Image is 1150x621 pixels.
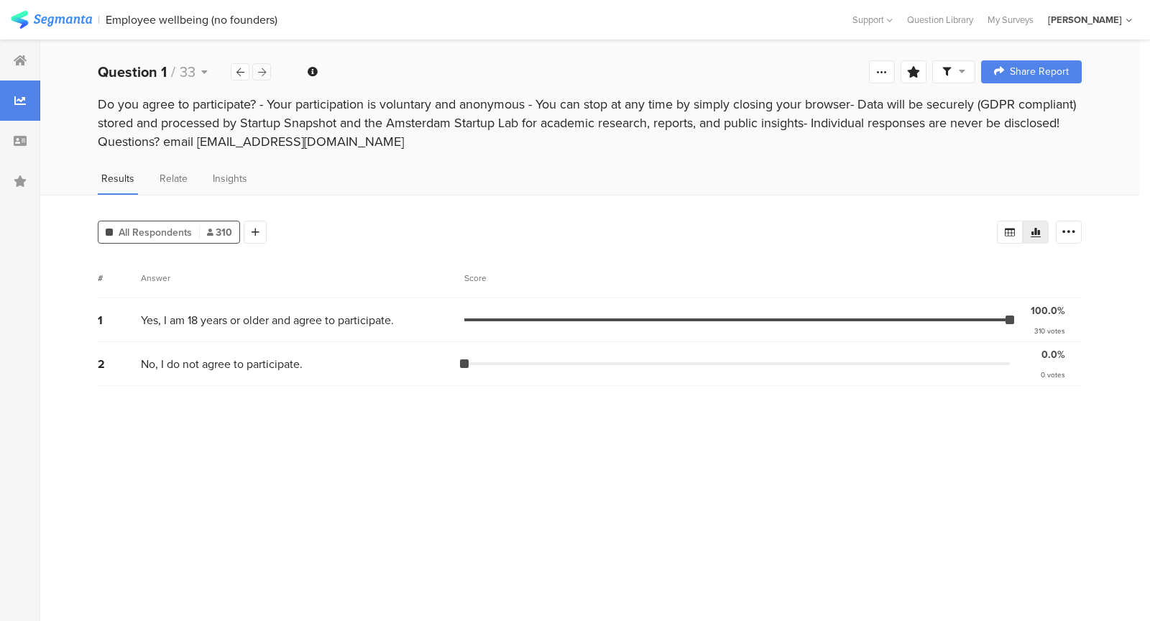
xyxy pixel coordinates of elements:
span: 33 [180,61,195,83]
span: No, I do not agree to participate. [141,356,303,372]
span: Relate [160,171,188,186]
div: | [98,11,100,28]
div: 0 votes [1041,369,1065,380]
div: Employee wellbeing (no founders) [106,13,277,27]
b: Question 1 [98,61,167,83]
div: 0.0% [1041,347,1065,362]
a: My Surveys [980,13,1041,27]
div: Do you agree to participate? - Your participation is voluntary and anonymous - You can stop at an... [98,95,1082,151]
div: 100.0% [1031,303,1065,318]
span: 310 [207,225,232,240]
span: / [171,61,175,83]
span: Insights [213,171,247,186]
img: segmanta logo [11,11,92,29]
div: [PERSON_NAME] [1048,13,1122,27]
div: Score [464,272,494,285]
div: 2 [98,356,141,372]
a: Question Library [900,13,980,27]
span: Share Report [1010,67,1069,77]
div: Answer [141,272,170,285]
div: Support [852,9,893,31]
span: All Respondents [119,225,192,240]
div: # [98,272,141,285]
div: 1 [98,312,141,328]
span: Yes, I am 18 years or older and agree to participate. [141,312,394,328]
span: Results [101,171,134,186]
div: 310 votes [1034,326,1065,336]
